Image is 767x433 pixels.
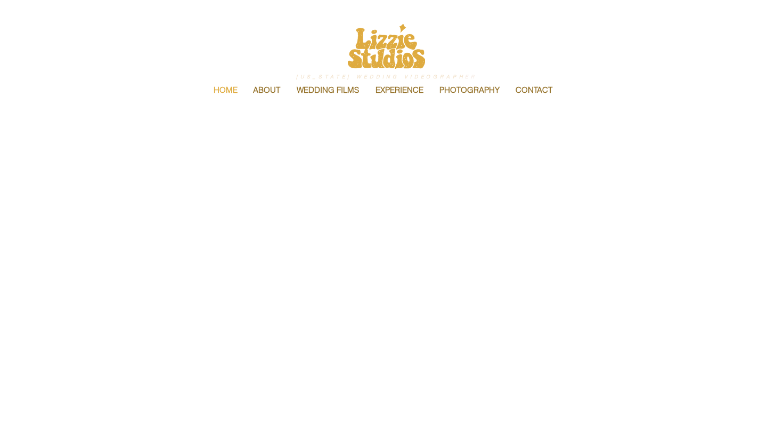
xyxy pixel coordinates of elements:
p: WEDDING FILMS [291,79,364,101]
span: [US_STATE] WEDDING VIDEOGRAPH [296,71,466,81]
a: ABOUT [245,79,288,101]
a: CONTACT [508,79,560,101]
a: HOME [206,79,245,101]
p: EXPERIENCE [370,79,429,101]
p: PHOTOGRAPHY [434,79,505,101]
a: WEDDING FILMS [288,79,367,101]
a: PHOTOGRAPHY [431,79,508,101]
p: ABOUT [248,79,285,101]
p: HOME [208,79,243,101]
a: EXPERIENCE [367,79,431,101]
p: CONTACT [510,79,558,101]
span: ER [465,71,477,81]
nav: Site [123,79,643,101]
img: old logo yellow.png [348,24,425,69]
